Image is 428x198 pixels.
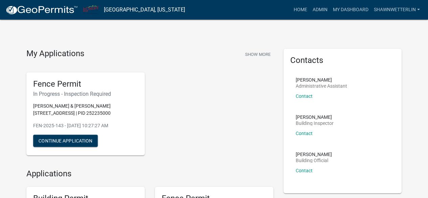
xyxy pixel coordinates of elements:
[296,152,332,157] p: [PERSON_NAME]
[26,49,84,59] h4: My Applications
[296,168,313,173] a: Contact
[296,93,313,99] a: Contact
[296,121,334,126] p: Building Inspector
[33,103,138,117] p: [PERSON_NAME] & [PERSON_NAME] [STREET_ADDRESS] | PID 252235000
[330,3,371,16] a: My Dashboard
[33,122,138,129] p: FEN-2025-143 - [DATE] 10:27:27 AM
[26,169,273,179] h4: Applications
[33,135,98,147] button: Continue Application
[33,91,138,97] h6: In Progress - Inspection Required
[291,3,310,16] a: Home
[290,56,395,65] h5: Contacts
[242,49,273,60] button: Show More
[296,115,334,119] p: [PERSON_NAME]
[83,5,98,14] img: City of La Crescent, Minnesota
[296,78,347,82] p: [PERSON_NAME]
[310,3,330,16] a: Admin
[296,84,347,88] p: Administrative Assistant
[296,158,332,163] p: Building Official
[33,79,138,89] h5: Fence Permit
[371,3,423,16] a: ShawnWetterlin
[104,4,185,16] a: [GEOGRAPHIC_DATA], [US_STATE]
[296,131,313,136] a: Contact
